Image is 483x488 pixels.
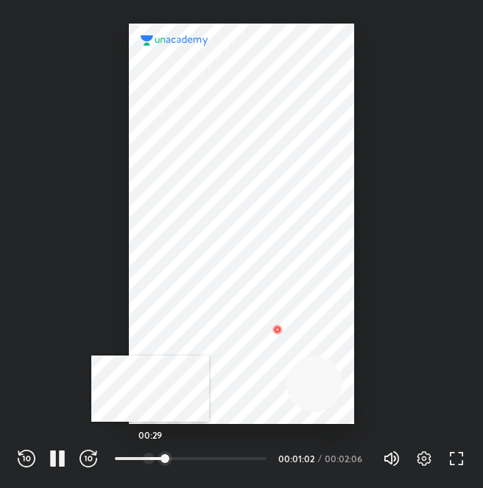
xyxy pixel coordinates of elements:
[325,454,365,463] div: 00:02:06
[278,454,315,463] div: 00:01:02
[318,454,322,463] div: /
[141,35,208,46] img: logo.2a7e12a2.svg
[269,321,286,339] img: wMgqJGBwKWe8AAAAABJRU5ErkJggg==
[138,431,162,439] h5: 00:29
